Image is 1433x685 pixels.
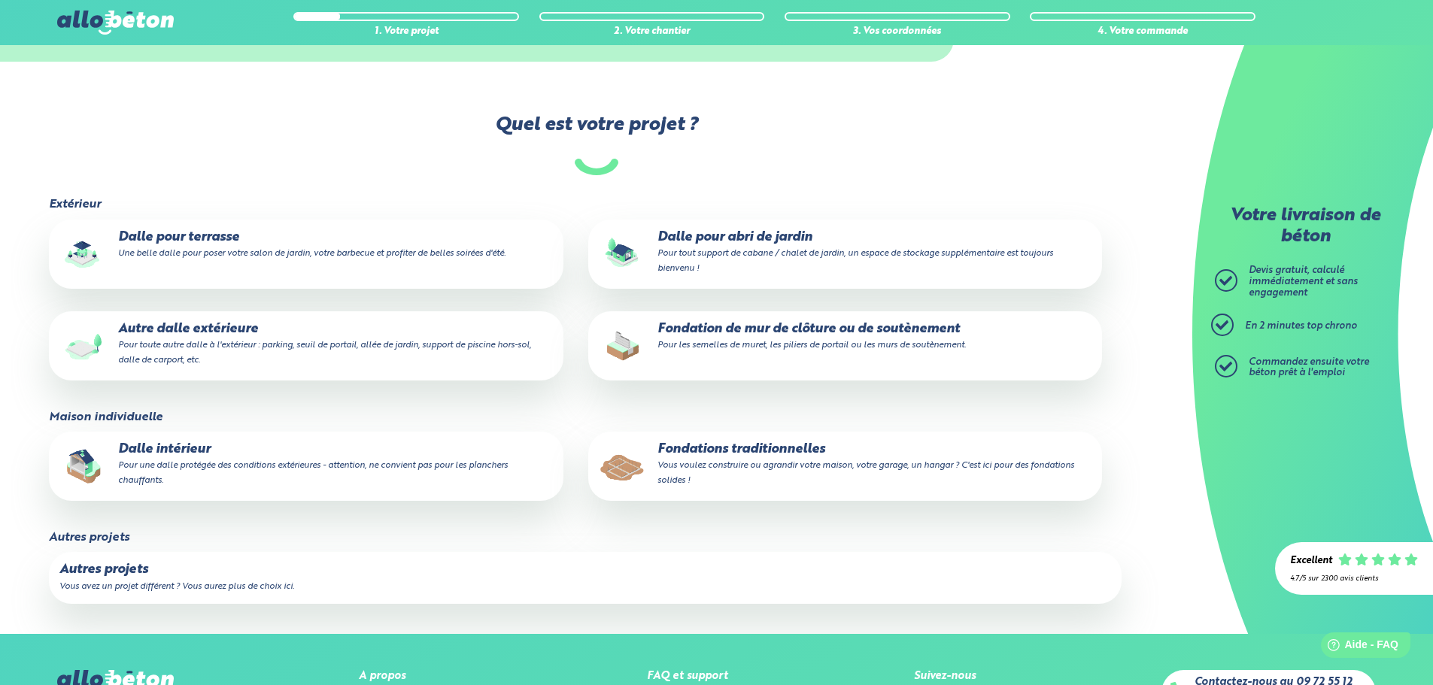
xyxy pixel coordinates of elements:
div: A propos [359,670,461,683]
div: FAQ et support [647,670,728,683]
legend: Maison individuelle [49,411,162,424]
p: Autres projets [59,562,1110,577]
small: Vous voulez construire ou agrandir votre maison, votre garage, un hangar ? C'est ici pour des fon... [657,461,1074,485]
span: En 2 minutes top chrono [1245,321,1357,331]
div: 2. Votre chantier [539,26,765,38]
div: 1. Votre projet [293,26,519,38]
img: allobéton [57,11,173,35]
legend: Extérieur [49,198,101,211]
span: Devis gratuit, calculé immédiatement et sans engagement [1249,265,1358,297]
small: Vous avez un projet différent ? Vous aurez plus de choix ici. [59,582,294,591]
div: Suivez-nous [914,670,976,683]
p: Votre livraison de béton [1219,206,1392,247]
img: final_use.values.closing_wall_fundation [599,322,647,370]
img: final_use.values.garden_shed [599,230,647,278]
p: Fondation de mur de clôture ou de soutènement [599,322,1091,352]
p: Autre dalle extérieure [59,322,552,368]
p: Dalle pour terrasse [59,230,552,260]
small: Une belle dalle pour poser votre salon de jardin, votre barbecue et profiter de belles soirées d'... [118,249,505,258]
iframe: Help widget launcher [1299,626,1416,668]
img: final_use.values.terrace [59,230,108,278]
small: Pour toute autre dalle à l'extérieur : parking, seuil de portail, allée de jardin, support de pis... [118,341,531,365]
small: Pour une dalle protégée des conditions extérieures - attention, ne convient pas pour les plancher... [118,461,508,485]
span: Commandez ensuite votre béton prêt à l'emploi [1249,357,1369,378]
label: Quel est votre projet ? [47,114,1144,175]
legend: Autres projets [49,531,129,544]
img: final_use.values.traditional_fundations [599,442,647,490]
small: Pour tout support de cabane / chalet de jardin, un espace de stockage supplémentaire est toujours... [657,249,1053,273]
img: final_use.values.outside_slab [59,322,108,370]
img: final_use.values.inside_slab [59,442,108,490]
div: 4. Votre commande [1030,26,1255,38]
p: Dalle intérieur [59,442,552,488]
p: Dalle pour abri de jardin [599,230,1091,276]
div: 4.7/5 sur 2300 avis clients [1290,574,1418,583]
div: 3. Vos coordonnées [785,26,1010,38]
p: Fondations traditionnelles [599,442,1091,488]
div: Excellent [1290,556,1332,567]
small: Pour les semelles de muret, les piliers de portail ou les murs de soutènement. [657,341,966,350]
